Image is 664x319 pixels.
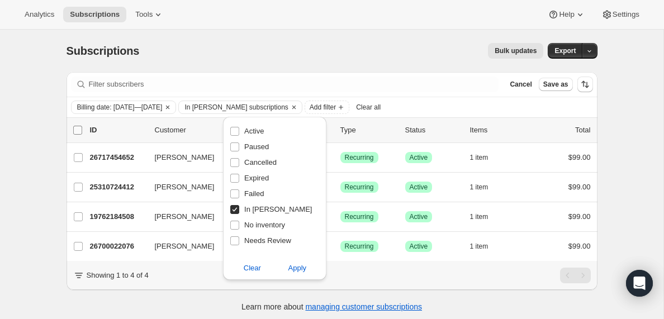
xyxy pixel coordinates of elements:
span: Active [410,212,428,221]
div: Type [340,125,396,136]
span: Subscriptions [70,10,120,19]
div: Items [470,125,526,136]
span: 1 item [470,242,488,251]
button: In Dunning subscriptions [179,101,288,113]
span: [PERSON_NAME] [155,182,215,193]
span: Clear [244,263,261,274]
div: 25310724412[PERSON_NAME][DATE]SuccessRecurringSuccessActive1 item$99.00 [90,179,591,195]
span: Recurring [345,183,374,192]
span: In [PERSON_NAME] [244,205,312,213]
span: Apply [288,263,307,274]
p: 26717454652 [90,152,146,163]
nav: Pagination [560,268,591,283]
button: Bulk updates [488,43,543,59]
span: [PERSON_NAME] [155,241,215,252]
button: Clear [288,101,300,113]
span: Paused [244,142,269,151]
span: Recurring [345,212,374,221]
p: Status [405,125,461,136]
span: In [PERSON_NAME] subscriptions [184,103,288,112]
button: [PERSON_NAME] [148,149,260,166]
span: Cancelled [244,158,277,166]
span: No inventory [244,221,285,229]
p: ID [90,125,146,136]
span: [PERSON_NAME] [155,152,215,163]
button: 1 item [470,150,501,165]
input: Filter subscribers [89,77,499,92]
span: Needs Review [244,236,291,245]
p: Total [575,125,590,136]
p: Learn more about [241,301,422,312]
span: $99.00 [568,242,591,250]
div: Open Intercom Messenger [626,270,653,297]
span: Active [244,127,264,135]
span: 1 item [470,183,488,192]
span: Tools [135,10,153,19]
button: Analytics [18,7,61,22]
span: 1 item [470,212,488,221]
span: Settings [613,10,639,19]
span: Recurring [345,153,374,162]
span: Cancel [510,80,532,89]
button: Tools [129,7,170,22]
button: Sort the results [577,77,593,92]
p: 26700022076 [90,241,146,252]
div: IDCustomerBilling DateTypeStatusItemsTotal [90,125,591,136]
button: 1 item [470,239,501,254]
span: Failed [244,189,264,198]
span: Active [410,183,428,192]
button: Apply subscription status filter [268,259,327,277]
span: Active [410,153,428,162]
span: Billing date: [DATE]—[DATE] [77,103,163,112]
span: Export [554,46,576,55]
span: $99.00 [568,183,591,191]
button: [PERSON_NAME] [148,237,260,255]
button: Subscriptions [63,7,126,22]
span: $99.00 [568,212,591,221]
button: Clear subscription status filter [223,259,282,277]
button: Cancel [505,78,536,91]
span: Save as [543,80,568,89]
span: Clear all [356,103,381,112]
button: [PERSON_NAME] [148,178,260,196]
button: 1 item [470,179,501,195]
button: Settings [595,7,646,22]
span: Active [410,242,428,251]
button: Help [541,7,592,22]
button: Save as [539,78,573,91]
span: Analytics [25,10,54,19]
span: Subscriptions [67,45,140,57]
button: Add filter [305,101,349,114]
p: 25310724412 [90,182,146,193]
button: 1 item [470,209,501,225]
button: Export [548,43,582,59]
p: Customer [155,125,267,136]
p: Showing 1 to 4 of 4 [87,270,149,281]
span: Recurring [345,242,374,251]
button: Clear all [352,101,385,114]
span: $99.00 [568,153,591,161]
span: Add filter [310,103,336,112]
button: Clear [162,101,173,113]
span: 1 item [470,153,488,162]
p: 19762184508 [90,211,146,222]
span: Expired [244,174,269,182]
div: 26717454652[PERSON_NAME][DATE]SuccessRecurringSuccessActive1 item$99.00 [90,150,591,165]
a: managing customer subscriptions [305,302,422,311]
div: 26700022076[PERSON_NAME][DATE]SuccessRecurringSuccessActive1 item$99.00 [90,239,591,254]
button: [PERSON_NAME] [148,208,260,226]
span: Bulk updates [495,46,537,55]
div: 19762184508[PERSON_NAME][DATE]SuccessRecurringSuccessActive1 item$99.00 [90,209,591,225]
span: [PERSON_NAME] [155,211,215,222]
span: Help [559,10,574,19]
button: Billing date: Sep 21, 2025—Sep 22, 2025 [72,101,163,113]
